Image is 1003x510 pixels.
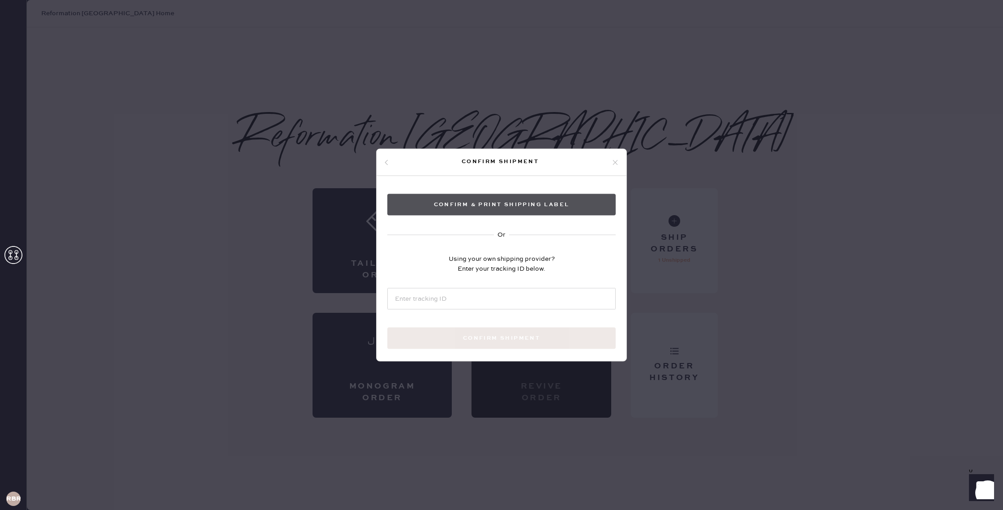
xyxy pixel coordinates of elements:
div: Confirm shipment [389,156,611,167]
button: Confirm shipment [387,328,616,349]
iframe: Front Chat [960,470,999,508]
button: Confirm & Print shipping label [387,194,616,216]
div: Using your own shipping provider? Enter your tracking ID below. [449,254,555,274]
h3: RBRA [6,496,21,502]
div: Or [497,230,506,240]
input: Enter tracking ID [387,288,616,310]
